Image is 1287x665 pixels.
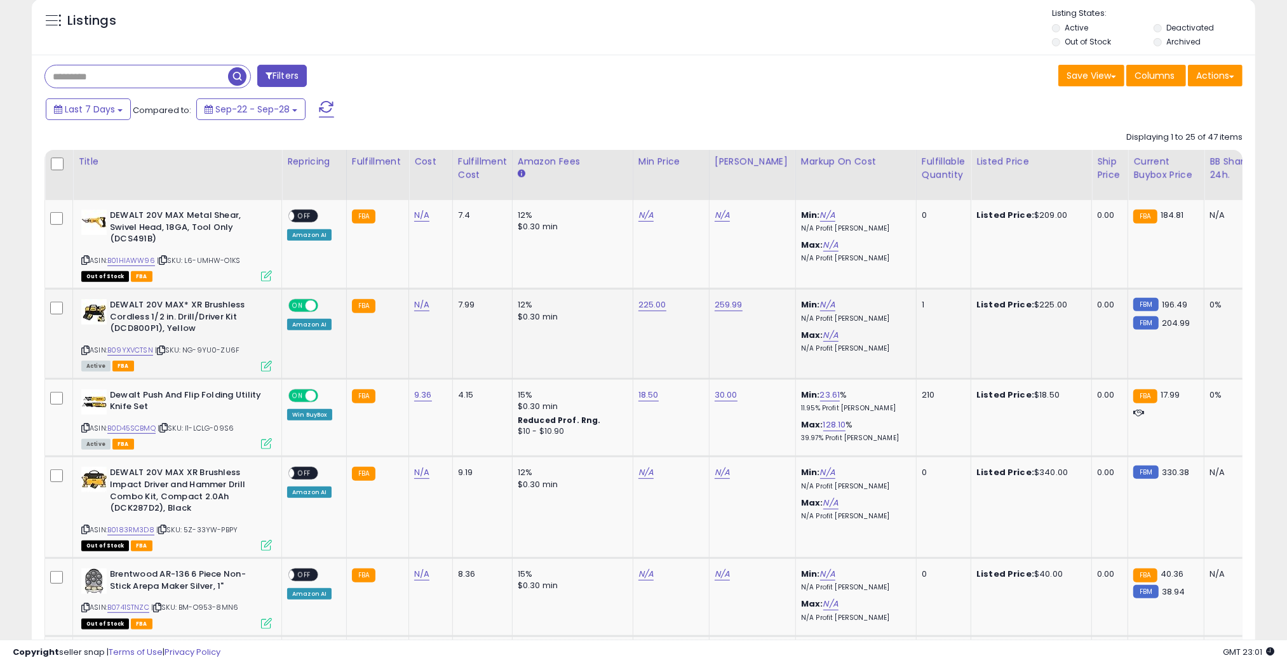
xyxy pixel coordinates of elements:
span: 184.81 [1161,209,1184,221]
span: | SKU: L6-UMHW-O1KS [157,255,240,265]
button: Last 7 Days [46,98,131,120]
div: Win BuyBox [287,409,332,420]
div: 8.36 [458,568,502,580]
a: N/A [715,568,730,581]
b: Listed Price: [976,568,1034,580]
a: N/A [820,466,835,479]
div: $10 - $10.90 [518,426,623,437]
p: N/A Profit [PERSON_NAME] [801,314,906,323]
span: OFF [316,300,337,311]
span: 17.99 [1161,389,1180,401]
span: Sep-22 - Sep-28 [215,103,290,116]
a: N/A [638,568,654,581]
b: Listed Price: [976,389,1034,401]
th: The percentage added to the cost of goods (COGS) that forms the calculator for Min & Max prices. [795,150,916,200]
a: N/A [820,209,835,222]
span: All listings that are currently out of stock and unavailable for purchase on Amazon [81,541,129,551]
span: | SKU: NG-9YU0-ZU6F [155,345,239,355]
span: FBA [131,619,152,629]
span: | SKU: 5Z-33YW-PBPY [156,525,238,535]
div: [PERSON_NAME] [715,155,790,168]
p: N/A Profit [PERSON_NAME] [801,583,906,592]
small: FBA [352,299,375,313]
b: Min: [801,209,820,221]
div: BB Share 24h. [1210,155,1256,182]
span: ON [290,390,306,401]
div: 12% [518,210,623,221]
b: DEWALT 20V MAX Metal Shear, Swivel Head, 18GA, Tool Only (DCS491B) [110,210,264,248]
div: ASIN: [81,389,272,448]
div: 7.4 [458,210,502,221]
span: FBA [112,439,134,450]
div: Fulfillment Cost [458,155,507,182]
span: Last 7 Days [65,103,115,116]
img: 41yoZo6cbcL._SL40_.jpg [81,568,107,594]
a: N/A [715,209,730,222]
span: All listings currently available for purchase on Amazon [81,361,111,372]
span: OFF [294,570,314,581]
div: Amazon AI [287,588,332,600]
a: N/A [414,466,429,479]
a: B09YXVCTSN [107,345,153,356]
div: $40.00 [976,568,1082,580]
div: N/A [1210,467,1251,478]
div: 12% [518,467,623,478]
a: 128.10 [823,419,846,431]
span: Compared to: [133,104,191,116]
small: FBA [352,467,375,481]
div: $0.30 min [518,401,623,412]
a: Privacy Policy [165,646,220,658]
span: | SKU: BM-O953-8MN6 [151,602,238,612]
b: Reduced Prof. Rng. [518,415,601,426]
a: B01HIAWW96 [107,255,155,266]
small: FBM [1133,466,1158,479]
small: FBM [1133,585,1158,598]
label: Out of Stock [1065,36,1112,47]
label: Deactivated [1166,22,1214,33]
div: 0.00 [1097,389,1118,401]
small: Amazon Fees. [518,168,525,180]
a: 225.00 [638,299,666,311]
a: N/A [414,209,429,222]
span: FBA [112,361,134,372]
a: 259.99 [715,299,743,311]
div: 9.19 [458,467,502,478]
span: Columns [1135,69,1175,82]
p: N/A Profit [PERSON_NAME] [801,512,906,521]
label: Active [1065,22,1089,33]
a: N/A [820,568,835,581]
div: Fulfillable Quantity [922,155,966,182]
div: 0.00 [1097,299,1118,311]
small: FBM [1133,298,1158,311]
small: FBM [1133,316,1158,330]
a: B0183RM3D8 [107,525,154,535]
div: 0.00 [1097,467,1118,478]
b: Max: [801,239,823,251]
div: % [801,419,906,443]
a: N/A [823,598,839,610]
div: 4.15 [458,389,502,401]
a: B0741STNZC [107,602,149,613]
b: Max: [801,329,823,341]
div: Min Price [638,155,704,168]
div: N/A [1210,210,1251,221]
p: Listing States: [1052,8,1255,20]
a: 18.50 [638,389,659,401]
div: Ship Price [1097,155,1122,182]
b: Max: [801,598,823,610]
a: N/A [823,329,839,342]
span: 38.94 [1162,586,1185,598]
div: $0.30 min [518,479,623,490]
div: Amazon AI [287,487,332,498]
p: N/A Profit [PERSON_NAME] [801,482,906,491]
small: FBA [352,568,375,582]
b: Listed Price: [976,466,1034,478]
div: Displaying 1 to 25 of 47 items [1126,131,1243,144]
small: FBA [352,389,375,403]
b: Min: [801,466,820,478]
div: 1 [922,299,961,311]
div: Amazon AI [287,319,332,330]
b: Max: [801,419,823,431]
div: 15% [518,389,623,401]
div: Cost [414,155,447,168]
